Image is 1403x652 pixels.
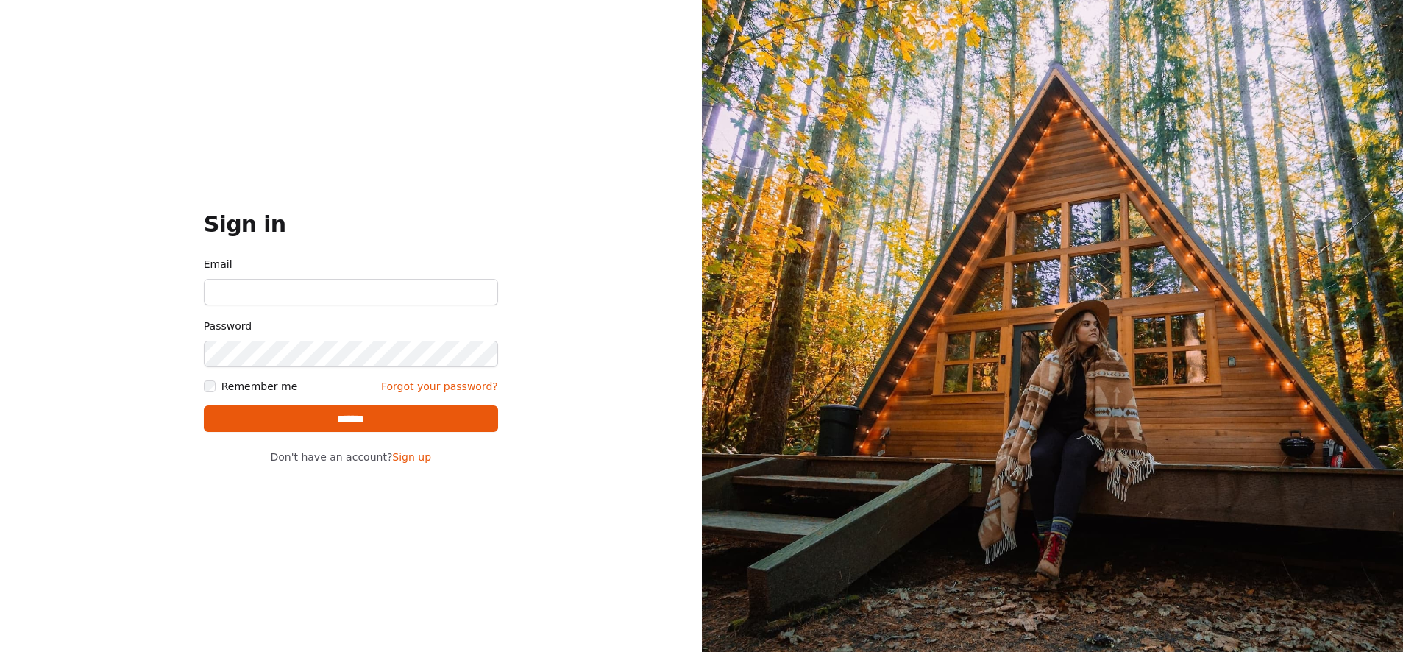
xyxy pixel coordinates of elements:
label: Email [204,255,498,273]
label: Remember me [221,379,298,394]
h1: Sign in [204,211,498,238]
label: Password [204,317,498,335]
a: Sign up [392,451,431,463]
p: Don't have an account? [204,450,498,464]
a: Forgot your password? [381,379,498,394]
